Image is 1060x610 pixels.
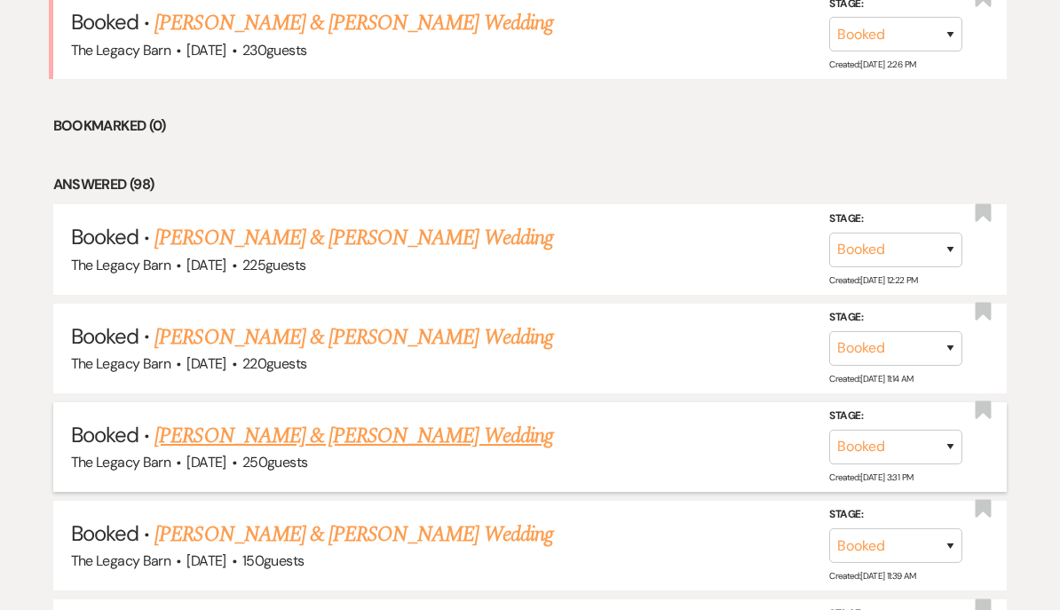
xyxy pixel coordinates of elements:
[829,273,917,285] span: Created: [DATE] 12:22 PM
[242,453,307,471] span: 250 guests
[71,453,170,471] span: The Legacy Barn
[154,519,552,551] a: [PERSON_NAME] & [PERSON_NAME] Wedding
[71,256,170,274] span: The Legacy Barn
[71,421,138,448] span: Booked
[154,222,552,254] a: [PERSON_NAME] & [PERSON_NAME] Wedding
[71,551,170,570] span: The Legacy Barn
[829,407,962,426] label: Stage:
[53,173,1008,196] li: Answered (98)
[829,308,962,328] label: Stage:
[154,321,552,353] a: [PERSON_NAME] & [PERSON_NAME] Wedding
[829,471,913,483] span: Created: [DATE] 3:31 PM
[242,551,304,570] span: 150 guests
[53,115,1008,138] li: Bookmarked (0)
[829,373,913,384] span: Created: [DATE] 11:14 AM
[829,505,962,525] label: Stage:
[829,570,915,582] span: Created: [DATE] 11:39 AM
[71,223,138,250] span: Booked
[154,420,552,452] a: [PERSON_NAME] & [PERSON_NAME] Wedding
[242,41,306,59] span: 230 guests
[242,256,305,274] span: 225 guests
[186,453,225,471] span: [DATE]
[186,256,225,274] span: [DATE]
[154,7,552,39] a: [PERSON_NAME] & [PERSON_NAME] Wedding
[186,551,225,570] span: [DATE]
[71,8,138,36] span: Booked
[186,354,225,373] span: [DATE]
[829,210,962,229] label: Stage:
[71,519,138,547] span: Booked
[71,354,170,373] span: The Legacy Barn
[829,59,915,70] span: Created: [DATE] 2:26 PM
[71,322,138,350] span: Booked
[71,41,170,59] span: The Legacy Barn
[186,41,225,59] span: [DATE]
[242,354,306,373] span: 220 guests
